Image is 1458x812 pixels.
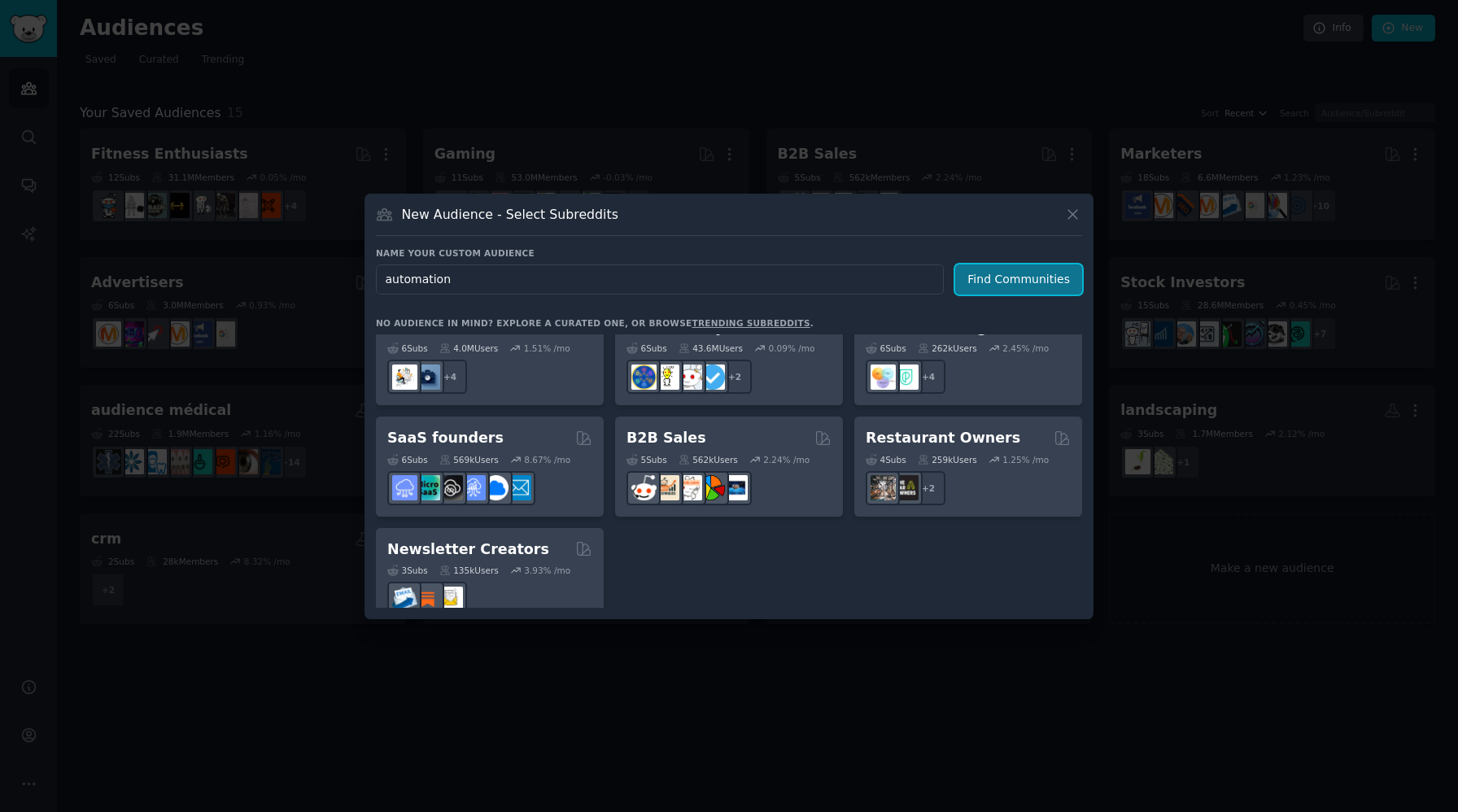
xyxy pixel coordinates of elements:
div: 569k Users [439,454,499,465]
h2: SaaS founders [387,428,504,448]
img: ProductMgmt [893,365,919,390]
button: Find Communities [955,264,1082,295]
div: 2.24 % /mo [763,454,810,465]
img: LifeProTips [631,365,657,390]
h3: New Audience - Select Subreddits [402,206,618,223]
img: B2BSales [700,475,725,500]
div: 135k Users [439,565,499,576]
h2: Restaurant Owners [866,428,1020,448]
img: ProductManagement [871,365,896,390]
img: getdisciplined [700,365,725,390]
div: 3 Sub s [387,565,428,576]
div: 43.6M Users [679,343,743,354]
img: productivity [677,365,702,390]
div: No audience in mind? Explore a curated one, or browse . [376,317,814,329]
img: lifehacks [654,365,679,390]
h2: B2B Sales [626,428,706,448]
img: RemoteJobs [392,365,417,390]
a: trending subreddits [692,318,810,328]
h2: Newsletter Creators [387,539,549,560]
img: work [415,365,440,390]
div: 8.67 % /mo [524,454,570,465]
div: 6 Sub s [626,343,667,354]
div: 1.25 % /mo [1002,454,1049,465]
div: 2.45 % /mo [1002,343,1049,354]
div: + 4 [433,360,467,394]
div: + 4 [911,360,945,394]
div: 3.93 % /mo [524,565,570,576]
img: Newsletters [438,587,463,612]
div: 562k Users [679,454,738,465]
input: Pick a short name, like "Digital Marketers" or "Movie-Goers" [376,264,944,295]
img: salestechniques [654,475,679,500]
div: 1.51 % /mo [524,343,570,354]
img: Substack [415,587,440,612]
div: 262k Users [918,343,977,354]
img: SaaS_Email_Marketing [506,475,531,500]
div: 0.09 % /mo [769,343,815,354]
h3: Name your custom audience [376,247,1082,259]
div: 6 Sub s [387,454,428,465]
div: + 2 [718,360,752,394]
img: BarOwners [893,475,919,500]
img: microsaas [415,475,440,500]
div: 259k Users [918,454,977,465]
img: SaaS [392,475,417,500]
img: B2BSaaS [483,475,509,500]
div: 4 Sub s [866,454,906,465]
img: restaurantowners [871,475,896,500]
div: 6 Sub s [387,343,428,354]
img: NoCodeSaaS [438,475,463,500]
img: sales [631,475,657,500]
img: b2b_sales [677,475,702,500]
img: B_2_B_Selling_Tips [722,475,748,500]
div: 5 Sub s [626,454,667,465]
img: SaaSSales [461,475,486,500]
div: + 2 [911,471,945,505]
div: 6 Sub s [866,343,906,354]
img: Emailmarketing [392,587,417,612]
div: 4.0M Users [439,343,499,354]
